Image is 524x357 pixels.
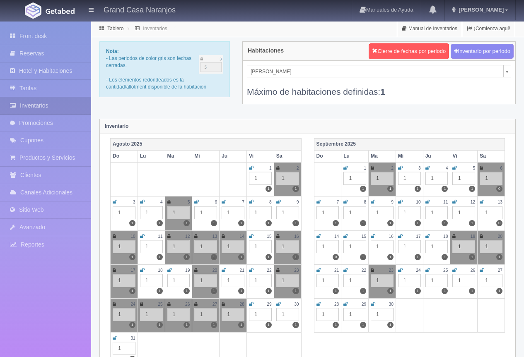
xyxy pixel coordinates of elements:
div: 1 [371,240,394,253]
div: 1 [194,274,217,287]
label: 1 [442,254,448,260]
small: 1 [364,166,366,170]
small: 20 [498,234,502,239]
div: 1 [222,308,244,321]
small: 4 [446,166,448,170]
div: 1 [140,240,163,253]
label: 1 [360,322,366,328]
th: Ma [369,150,396,162]
small: 21 [240,268,244,273]
div: 1 [425,274,448,287]
label: 0 [333,254,339,260]
small: 14 [240,234,244,239]
small: 26 [471,268,475,273]
label: 1 [238,322,244,328]
small: 6 [215,200,217,204]
th: Septiembre 2025 [314,138,505,150]
small: 18 [158,268,162,273]
small: 2 [297,166,299,170]
div: 1 [343,172,366,185]
img: Getabed [25,2,41,19]
label: 1 [266,186,272,192]
div: 1 [425,206,448,219]
div: 1 [276,274,299,287]
div: 1 [398,172,421,185]
div: 1 [222,274,244,287]
small: 11 [443,200,448,204]
small: 30 [389,302,394,307]
div: 1 [167,240,190,253]
div: 1 [194,240,217,253]
small: 10 [416,200,420,204]
a: [PERSON_NAME] [247,65,511,77]
label: 1 [266,254,272,260]
label: 1 [360,288,366,294]
small: 21 [334,268,339,273]
div: 1 [480,240,502,253]
div: 1 [113,342,135,355]
div: 1 [452,172,475,185]
div: 1 [194,206,217,219]
div: 1 [249,172,272,185]
label: 1 [469,220,475,226]
th: Sa [478,150,505,162]
small: 29 [267,302,271,307]
div: 1 [343,308,366,321]
label: 1 [184,254,190,260]
div: 1 [480,206,502,219]
small: 5 [188,200,190,204]
label: 1 [292,322,299,328]
small: 24 [130,302,135,307]
label: 1 [333,288,339,294]
small: 2 [391,166,394,170]
small: 3 [133,200,135,204]
div: Máximo de habitaciones definidas: [247,77,511,98]
small: 28 [240,302,244,307]
small: 20 [212,268,217,273]
label: 1 [496,288,502,294]
div: 1 [343,206,366,219]
label: 1 [442,186,448,192]
img: Getabed [46,8,75,14]
small: 25 [158,302,162,307]
label: 1 [129,288,135,294]
label: 1 [184,288,190,294]
small: 22 [267,268,271,273]
label: 1 [442,288,448,294]
label: 1 [333,322,339,328]
div: 1 [452,206,475,219]
small: 13 [498,200,502,204]
small: 10 [130,234,135,239]
h4: Grand Casa Naranjos [104,4,176,14]
small: 23 [389,268,394,273]
th: Ma [165,150,192,162]
label: 1 [238,288,244,294]
h4: Habitaciones [248,48,284,54]
label: 1 [333,220,339,226]
span: [PERSON_NAME] [456,7,504,13]
div: 1 [343,240,366,253]
div: 1 [194,308,217,321]
label: 1 [211,288,217,294]
span: [PERSON_NAME] [251,65,500,78]
div: 1 [276,172,299,185]
label: 1 [211,322,217,328]
label: 1 [415,186,421,192]
label: 1 [360,186,366,192]
label: 1 [129,254,135,260]
th: Lu [138,150,165,162]
label: 1 [129,322,135,328]
label: 1 [469,288,475,294]
th: Ju [220,150,247,162]
small: 28 [334,302,339,307]
label: 1 [292,254,299,260]
label: 1 [292,220,299,226]
label: 1 [238,254,244,260]
div: 1 [113,206,135,219]
small: 5 [473,166,476,170]
small: 15 [362,234,366,239]
th: Vi [246,150,274,162]
div: 1 [316,240,339,253]
div: 1 [222,206,244,219]
label: 1 [469,186,475,192]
